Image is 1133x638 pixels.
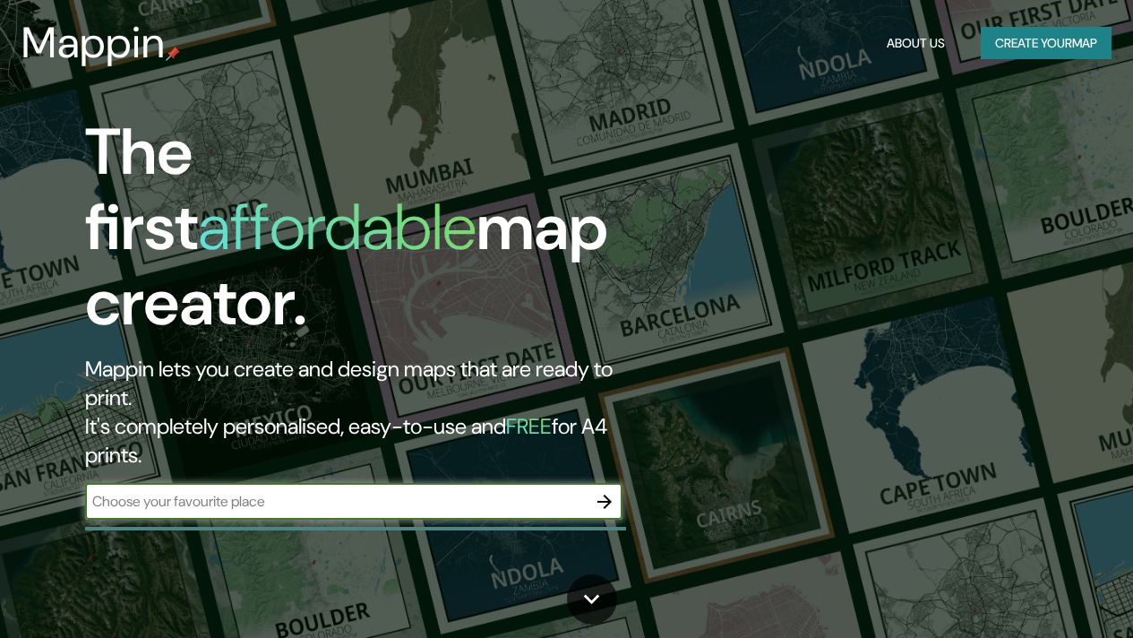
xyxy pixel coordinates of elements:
[880,27,952,60] button: About Us
[85,115,652,355] h1: The first map creator.
[981,27,1112,60] button: Create yourmap
[198,185,476,269] h1: affordable
[506,412,552,440] h5: FREE
[85,491,587,512] input: Choose your favourite place
[166,47,180,61] img: mappin-pin
[21,18,166,68] h3: Mappin
[85,355,652,470] h2: Mappin lets you create and design maps that are ready to print. It's completely personalised, eas...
